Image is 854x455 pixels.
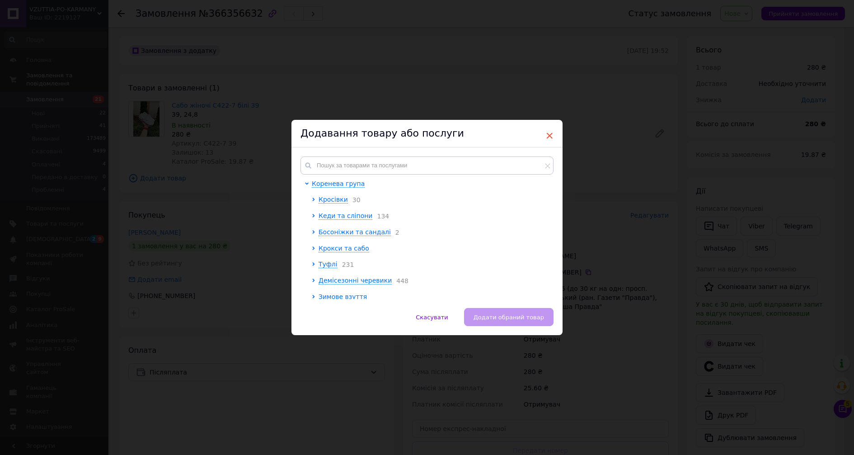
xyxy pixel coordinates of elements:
[319,212,372,219] span: Кеди та сліпони
[319,196,348,203] span: Кросівки
[406,308,457,326] button: Скасувати
[545,128,554,143] span: ×
[319,245,369,252] span: Крокси та сабо
[372,213,389,220] span: 134
[319,277,392,284] span: Демісезонні черевики
[291,120,563,147] div: Додавання товару або послуги
[319,293,367,300] span: Зимове взуття
[319,228,391,236] span: Босоніжки та сандалі
[391,229,399,236] span: 2
[392,277,408,284] span: 448
[338,261,354,268] span: 231
[300,156,554,175] input: Пошук за товарами та послугами
[416,314,448,321] span: Скасувати
[348,196,361,204] span: 30
[319,261,338,268] span: Туфлі
[312,180,365,187] span: Коренева група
